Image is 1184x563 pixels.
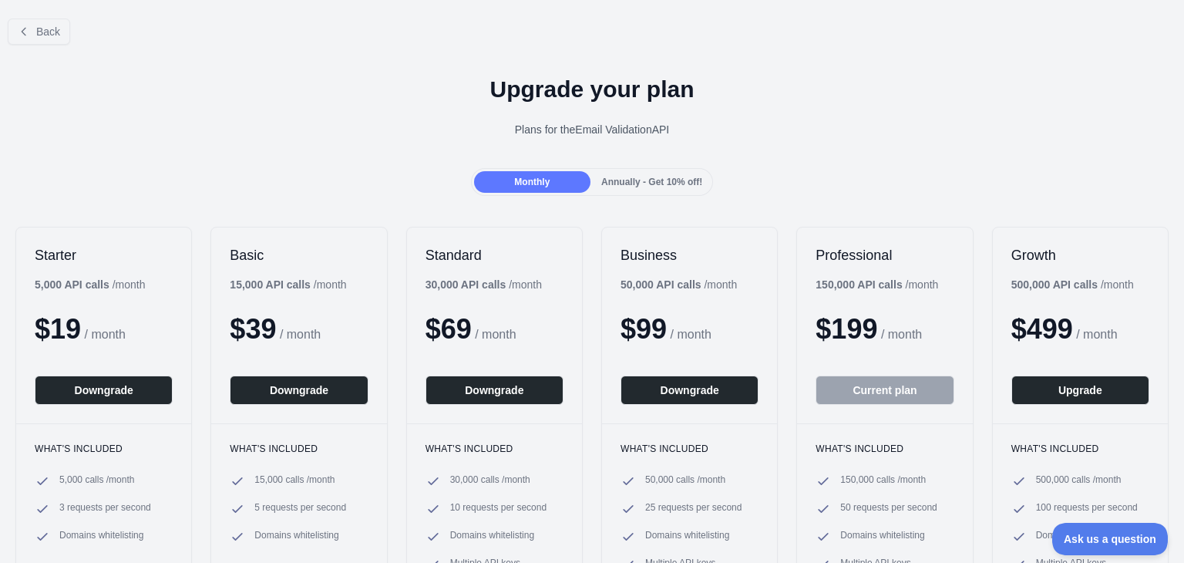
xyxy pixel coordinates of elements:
[816,278,902,291] b: 150,000 API calls
[425,278,506,291] b: 30,000 API calls
[621,278,701,291] b: 50,000 API calls
[425,277,542,292] div: / month
[1052,523,1169,555] iframe: Toggle Customer Support
[621,277,737,292] div: / month
[1011,277,1134,292] div: / month
[1011,278,1098,291] b: 500,000 API calls
[621,246,758,265] h2: Business
[816,277,938,292] div: / month
[1011,246,1149,265] h2: Growth
[425,246,563,265] h2: Standard
[816,246,954,265] h2: Professional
